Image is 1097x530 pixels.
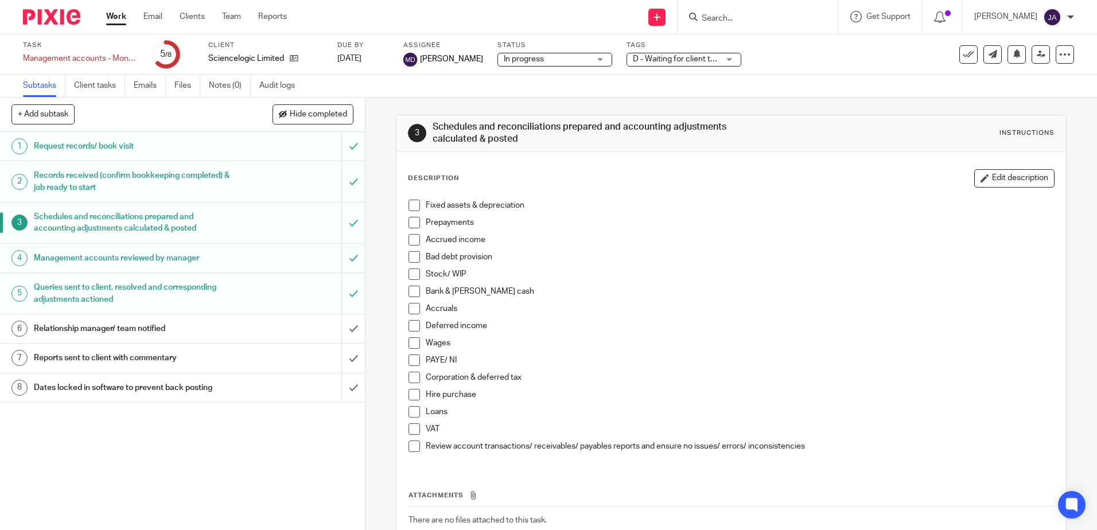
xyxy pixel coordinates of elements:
[426,251,1053,263] p: Bad debt provision
[34,279,231,308] h1: Queries sent to client, resolved and corresponding adjustments actioned
[222,11,241,22] a: Team
[426,268,1053,280] p: Stock/ WIP
[11,286,28,302] div: 5
[999,128,1055,138] div: Instructions
[409,516,547,524] span: There are no files attached to this task.
[208,53,284,64] p: Sciencelogic Limited
[290,110,347,119] span: Hide completed
[34,208,231,237] h1: Schedules and reconciliations prepared and accounting adjustments calculated & posted
[11,138,28,154] div: 1
[273,104,353,124] button: Hide completed
[165,52,172,58] small: /8
[34,167,231,196] h1: Records received (confirm bookkeeping completed) & job ready to start
[74,75,125,97] a: Client tasks
[633,55,784,63] span: D - Waiting for client to answer queries + 1
[1043,8,1061,26] img: svg%3E
[403,41,483,50] label: Assignee
[34,379,231,396] h1: Dates locked in software to prevent back posting
[11,380,28,396] div: 8
[426,286,1053,297] p: Bank & [PERSON_NAME] cash
[426,303,1053,314] p: Accruals
[426,389,1053,400] p: Hire purchase
[180,11,205,22] a: Clients
[11,215,28,231] div: 3
[23,75,65,97] a: Subtasks
[209,75,251,97] a: Notes (0)
[426,200,1053,211] p: Fixed assets & depreciation
[337,54,361,63] span: [DATE]
[974,11,1037,22] p: [PERSON_NAME]
[627,41,741,50] label: Tags
[143,11,162,22] a: Email
[11,250,28,266] div: 4
[497,41,612,50] label: Status
[433,121,756,146] h1: Schedules and reconciliations prepared and accounting adjustments calculated & posted
[504,55,544,63] span: In progress
[409,492,464,498] span: Attachments
[701,14,804,24] input: Search
[408,174,459,183] p: Description
[34,138,231,155] h1: Request records/ book visit
[34,349,231,367] h1: Reports sent to client with commentary
[426,337,1053,349] p: Wages
[866,13,911,21] span: Get Support
[426,217,1053,228] p: Prepayments
[34,250,231,267] h1: Management accounts reviewed by manager
[426,423,1053,435] p: VAT
[23,41,138,50] label: Task
[11,350,28,366] div: 7
[403,53,417,67] img: svg%3E
[34,320,231,337] h1: Relationship manager/ team notified
[426,234,1053,245] p: Accrued income
[208,41,323,50] label: Client
[258,11,287,22] a: Reports
[259,75,304,97] a: Audit logs
[11,174,28,190] div: 2
[426,372,1053,383] p: Corporation & deferred tax
[337,41,389,50] label: Due by
[426,441,1053,452] p: Review account transactions/ receivables/ payables reports and ensure no issues/ errors/ inconsis...
[23,53,138,64] div: Management accounts - Monthly
[408,124,426,142] div: 3
[426,354,1053,366] p: PAYE/ NI
[11,104,75,124] button: + Add subtask
[134,75,166,97] a: Emails
[23,9,80,25] img: Pixie
[174,75,200,97] a: Files
[106,11,126,22] a: Work
[11,321,28,337] div: 6
[974,169,1055,188] button: Edit description
[420,53,483,65] span: [PERSON_NAME]
[426,406,1053,418] p: Loans
[160,48,172,61] div: 5
[426,320,1053,332] p: Deferred income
